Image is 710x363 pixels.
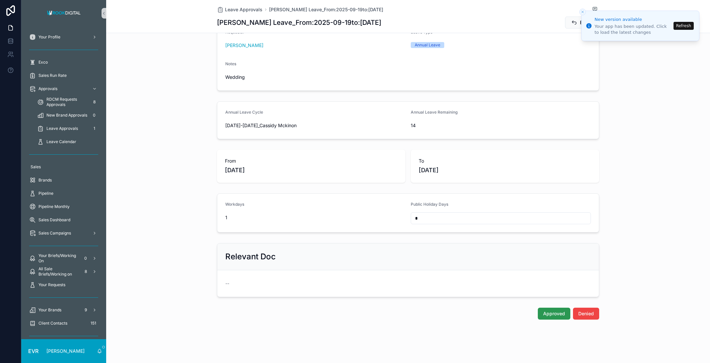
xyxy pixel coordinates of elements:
[225,280,229,287] span: --
[38,282,65,287] span: Your Requests
[578,310,594,317] span: Denied
[46,139,76,144] span: Leave Calendar
[38,60,48,65] span: Exco
[38,231,71,236] span: Sales Campaigns
[28,347,38,355] span: EVR
[33,96,102,108] a: RDCM Requests Approvals8
[579,9,586,15] button: Close toast
[38,266,79,277] span: All Sale Briefs/Working on
[21,26,106,339] div: scrollable content
[269,6,383,13] a: [PERSON_NAME] Leave_From:2025-09-19to:[DATE]
[46,126,78,131] span: Leave Approvals
[411,110,458,115] span: Annual Leave Remaining
[38,86,57,91] span: Approvals
[25,317,102,329] a: Client Contacts151
[82,306,90,314] div: 9
[25,187,102,199] a: Pipeline
[225,166,397,175] span: [DATE]
[419,158,591,164] span: To
[25,266,102,278] a: All Sale Briefs/Working on8
[25,174,102,186] a: Brands
[25,214,102,226] a: Sales Dashboard
[38,204,70,209] span: Pipeline Monthly
[25,56,102,68] a: Exco
[82,254,90,262] div: 0
[225,202,244,207] span: Workdays
[225,158,397,164] span: From
[225,74,467,80] span: Wedding
[573,308,599,320] button: Denied
[46,97,88,107] span: RDCM Requests Approvals
[45,8,83,19] img: App logo
[595,24,672,35] div: Your app has been updated. Click to load the latest changes
[82,268,90,276] div: 8
[90,111,98,119] div: 0
[225,42,263,49] a: [PERSON_NAME]
[38,34,60,40] span: Your Profile
[46,348,85,354] p: [PERSON_NAME]
[565,17,597,28] button: Back
[25,227,102,239] a: Sales Campaigns
[415,42,440,48] div: Annual Leave
[580,19,591,26] span: Back
[89,319,98,327] div: 151
[217,18,381,27] h1: [PERSON_NAME] Leave_From:2025-09-19to:[DATE]
[538,308,570,320] button: Approved
[38,73,67,78] span: Sales Run Rate
[38,321,67,326] span: Client Contacts
[25,70,102,81] a: Sales Run Rate
[25,31,102,43] a: Your Profile
[90,125,98,132] div: 1
[38,253,79,264] span: Your Briefs/Working On
[595,16,672,23] div: New version available
[543,310,565,317] span: Approved
[225,122,297,129] span: [DATE]-[DATE]_Cassidy Mckinon
[38,307,61,313] span: Your Brands
[33,136,102,148] a: Leave Calendar
[217,6,262,13] a: Leave Approvals
[25,252,102,264] a: Your Briefs/Working On0
[31,164,41,170] span: Sales
[225,110,263,115] span: Annual Leave Cycle
[225,214,405,221] span: 1
[38,178,52,183] span: Brands
[46,113,87,118] span: New Brand Approvals
[411,202,448,207] span: Public Holiday Days
[225,61,236,66] span: Notes
[225,251,276,262] h2: Relevant Doc
[25,304,102,316] a: Your Brands9
[38,217,70,223] span: Sales Dashboard
[25,279,102,291] a: Your Requests
[411,122,591,129] span: 14
[90,98,98,106] div: 8
[25,201,102,213] a: Pipeline Monthly
[25,161,102,173] a: Sales
[225,6,262,13] span: Leave Approvals
[33,123,102,134] a: Leave Approvals1
[25,83,102,95] a: Approvals
[419,166,591,175] span: [DATE]
[33,109,102,121] a: New Brand Approvals0
[674,22,694,30] button: Refresh
[38,191,53,196] span: Pipeline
